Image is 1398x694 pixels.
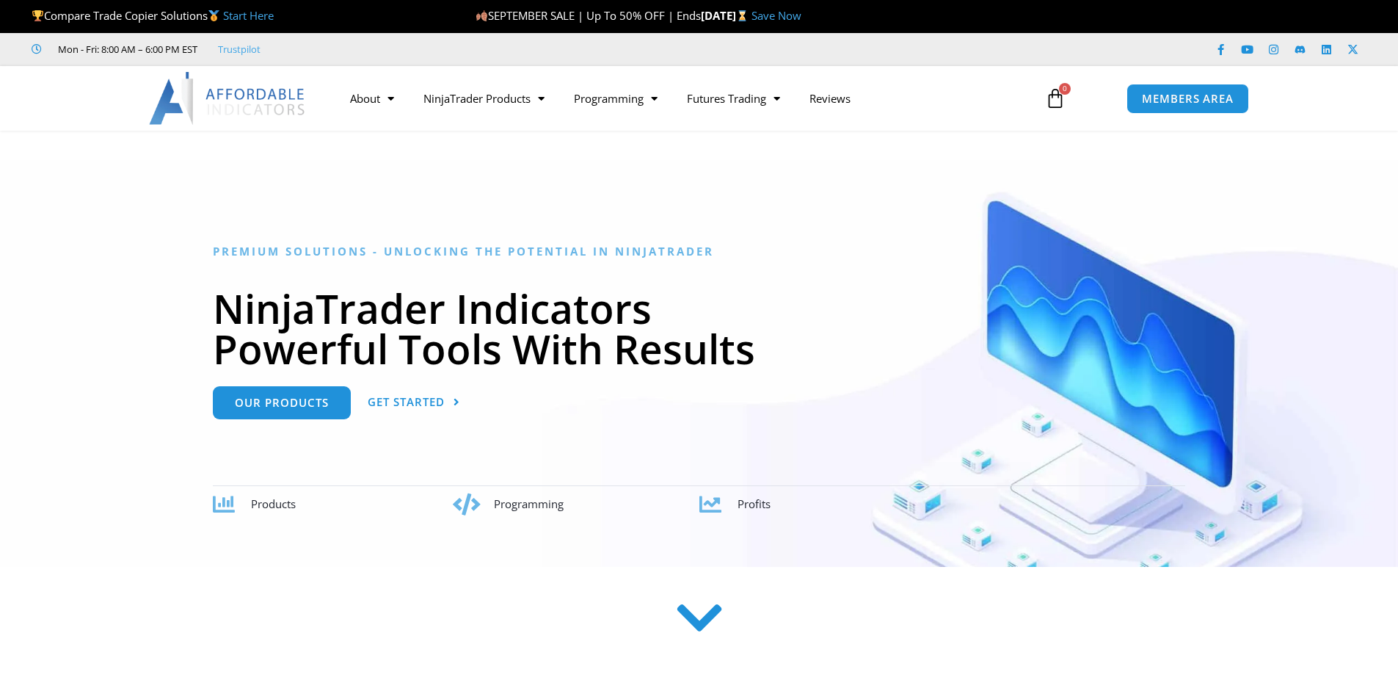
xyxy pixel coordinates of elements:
a: Trustpilot [218,40,261,58]
a: Start Here [223,8,274,23]
a: Get Started [368,386,460,419]
span: Profits [738,496,771,511]
a: Our Products [213,386,351,419]
span: Products [251,496,296,511]
span: Programming [494,496,564,511]
span: Compare Trade Copier Solutions [32,8,274,23]
span: 0 [1059,83,1071,95]
a: About [335,82,409,115]
nav: Menu [335,82,1028,115]
img: ⌛ [737,10,748,21]
strong: [DATE] [701,8,751,23]
span: MEMBERS AREA [1142,93,1234,104]
span: Get Started [368,397,445,408]
a: NinjaTrader Products [409,82,559,115]
span: SEPTEMBER SALE | Up To 50% OFF | Ends [476,8,701,23]
a: Programming [559,82,672,115]
a: Save Now [751,8,801,23]
h1: NinjaTrader Indicators Powerful Tools With Results [213,288,1185,369]
a: MEMBERS AREA [1126,84,1249,114]
a: Futures Trading [672,82,795,115]
a: 0 [1023,77,1088,120]
h6: Premium Solutions - Unlocking the Potential in NinjaTrader [213,245,1185,259]
span: Our Products [235,397,329,408]
a: Reviews [795,82,865,115]
img: 🍂 [476,10,487,21]
img: 🥇 [208,10,219,21]
span: Mon - Fri: 8:00 AM – 6:00 PM EST [54,40,197,58]
img: 🏆 [32,10,43,21]
img: LogoAI | Affordable Indicators – NinjaTrader [149,72,307,125]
